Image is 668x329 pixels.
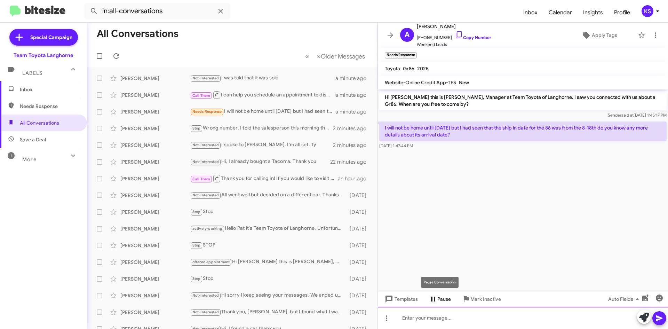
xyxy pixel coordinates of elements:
[423,293,456,305] button: Pause
[636,5,660,17] button: KS
[120,309,190,316] div: [PERSON_NAME]
[120,75,190,82] div: [PERSON_NAME]
[385,79,456,86] span: Website-Online Credit App-TFS
[120,192,190,199] div: [PERSON_NAME]
[333,125,372,132] div: 2 minutes ago
[437,293,451,305] span: Pause
[120,108,190,115] div: [PERSON_NAME]
[346,225,372,232] div: [DATE]
[192,193,219,197] span: Not-Interested
[190,241,346,249] div: STOP
[120,242,190,249] div: [PERSON_NAME]
[190,291,346,299] div: Hi sorry I keep seeing your messages. We ended up buying one at [PERSON_NAME] toyota. Thank you f...
[120,125,190,132] div: [PERSON_NAME]
[592,29,617,41] span: Apply Tags
[383,293,418,305] span: Templates
[335,92,372,99] div: a minute ago
[609,2,636,23] a: Profile
[346,209,372,216] div: [DATE]
[518,2,543,23] a: Inbox
[642,5,653,17] div: KS
[192,293,219,298] span: Not-Interested
[190,258,346,266] div: Hi [PERSON_NAME] this is [PERSON_NAME], Manager at Team Toyota of Langhorne. I just wanted to che...
[405,29,409,40] span: A
[192,226,222,231] span: actively working
[333,142,372,149] div: 2 minutes ago
[379,122,667,141] p: I will not be home until [DATE] but I had seen that the ship in date for the 86 was from the 8-18...
[338,175,372,182] div: an hour ago
[192,210,201,214] span: Stop
[20,136,46,143] span: Save a Deal
[20,119,59,126] span: All Conversations
[301,49,313,63] button: Previous
[330,158,372,165] div: 22 minutes ago
[459,79,469,86] span: New
[417,41,491,48] span: Weekend Leads
[335,75,372,82] div: a minute ago
[192,93,210,98] span: Call Them
[578,2,609,23] a: Insights
[9,29,78,46] a: Special Campaign
[20,103,79,110] span: Needs Response
[120,209,190,216] div: [PERSON_NAME]
[120,175,190,182] div: [PERSON_NAME]
[120,259,190,266] div: [PERSON_NAME]
[190,158,330,166] div: Hi, I already bought a Tacoma. Thank you
[192,310,219,314] span: Not-Interested
[403,65,414,72] span: Gr86
[20,86,79,93] span: Inbox
[120,158,190,165] div: [PERSON_NAME]
[120,225,190,232] div: [PERSON_NAME]
[379,143,413,148] span: [DATE] 1:47:44 PM
[455,35,491,40] a: Copy Number
[14,52,73,59] div: Team Toyota Langhorne
[346,259,372,266] div: [DATE]
[456,293,507,305] button: Mark Inactive
[608,112,667,118] span: Sender [DATE] 1:45:17 PM
[192,76,219,80] span: Not-Interested
[192,177,210,181] span: Call Them
[192,126,201,131] span: Stop
[84,3,230,19] input: Search
[190,208,346,216] div: Stop
[378,293,423,305] button: Templates
[313,49,369,63] button: Next
[305,52,309,61] span: «
[120,92,190,99] div: [PERSON_NAME]
[470,293,501,305] span: Mark Inactive
[190,308,346,316] div: Thank you, [PERSON_NAME], but I found what I want.
[192,276,201,281] span: Stop
[421,277,459,288] div: Pause Conversation
[192,143,219,147] span: Not-Interested
[30,34,72,41] span: Special Campaign
[97,28,178,39] h1: All Conversations
[608,293,642,305] span: Auto Fields
[190,191,346,199] div: All went well but decided on a different car. Thanks.
[120,275,190,282] div: [PERSON_NAME]
[190,91,335,99] div: I can help you schedule an appointment to discuss the Rav4. When are you available to visit the d...
[317,52,321,61] span: »
[346,275,372,282] div: [DATE]
[190,74,335,82] div: I was told that it was sold
[192,260,230,264] span: offered appointment
[385,65,400,72] span: Toyota
[543,2,578,23] a: Calendar
[192,109,222,114] span: Needs Response
[603,293,647,305] button: Auto Fields
[417,22,491,31] span: [PERSON_NAME]
[190,108,335,116] div: I will not be home until [DATE] but I had seen that the ship in date for the 86 was from the 8-18...
[385,52,417,58] small: Needs Response
[192,159,219,164] span: Not-Interested
[417,31,491,41] span: [PHONE_NUMBER]
[379,91,667,110] p: Hi [PERSON_NAME] this is [PERSON_NAME], Manager at Team Toyota of Langhorne. I saw you connected ...
[190,141,333,149] div: I spoke to [PERSON_NAME]. I'm all set. Ty
[192,243,201,248] span: Stop
[190,225,346,233] div: Hello Pat it's Team Toyota of Langhorne. Unfortunately we are not able to accept the offer of $28...
[563,29,635,41] button: Apply Tags
[621,112,634,118] span: said at
[120,142,190,149] div: [PERSON_NAME]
